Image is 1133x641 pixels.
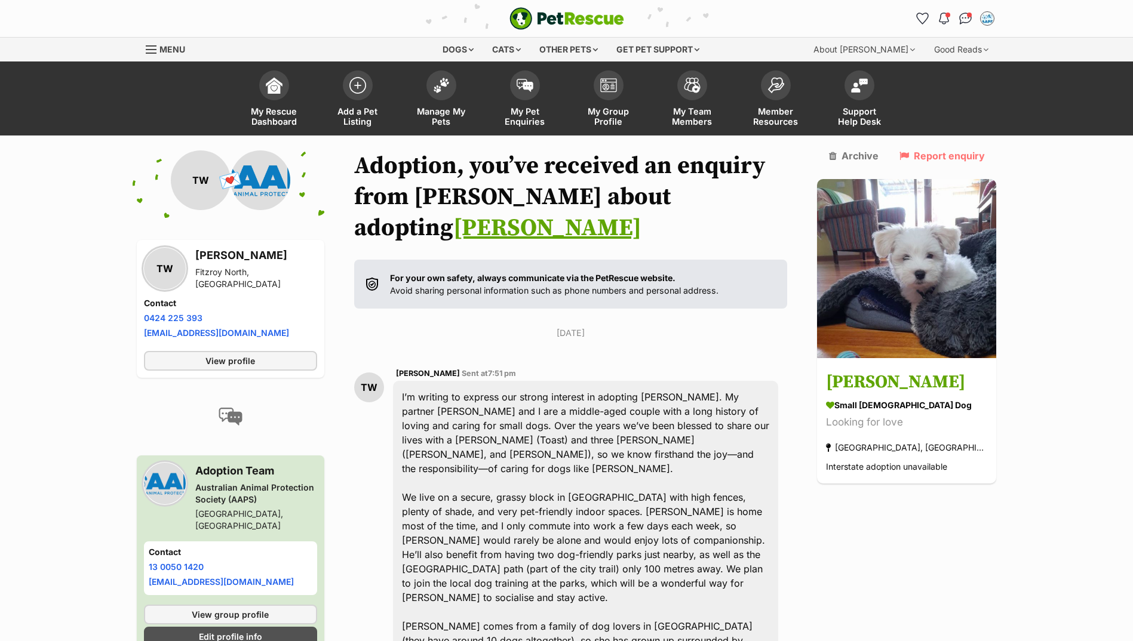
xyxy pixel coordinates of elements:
[939,13,948,24] img: notifications-46538b983faf8c2785f20acdc204bb7945ddae34d4c08c2a6579f10ce5e182be.svg
[316,64,400,135] a: Add a Pet Listing
[159,44,185,54] span: Menu
[462,369,516,378] span: Sent at
[195,482,317,506] div: Australian Animal Protection Society (AAPS)
[195,266,317,290] div: Fitzroy North, [GEOGRAPHIC_DATA]
[433,78,450,93] img: manage-my-pets-icon-02211641906a0b7f246fdf0571729dbe1e7629f14944591b6c1af311fb30b64b.svg
[509,7,624,30] a: PetRescue
[414,106,468,127] span: Manage My Pets
[400,64,483,135] a: Manage My Pets
[144,248,186,289] div: TW
[734,64,818,135] a: Member Resources
[144,605,317,624] a: View group profile
[195,247,317,264] h3: [PERSON_NAME]
[453,213,641,243] a: [PERSON_NAME]
[144,313,202,323] a: 0424 225 393
[149,546,312,558] h4: Contact
[826,462,947,472] span: Interstate adoption unavailable
[483,64,567,135] a: My Pet Enquiries
[144,328,289,338] a: [EMAIL_ADDRESS][DOMAIN_NAME]
[396,369,460,378] span: [PERSON_NAME]
[266,77,283,94] img: dashboard-icon-eb2f2d2d3e046f16d808141f083e7271f6b2e854fb5c12c21221c1fb7104beca.svg
[567,64,650,135] a: My Group Profile
[517,79,533,92] img: pet-enquiries-icon-7e3ad2cf08bfb03b45e93fb7055b45f3efa6380592205ae92323e6603595dc1f.svg
[434,38,482,61] div: Dogs
[195,463,317,479] h3: Adoption Team
[913,9,997,28] ul: Account quick links
[981,13,993,24] img: Adoption Team profile pic
[192,608,269,621] span: View group profile
[600,78,617,93] img: group-profile-icon-3fa3cf56718a62981997c0bc7e787c4b2cf8bcc04b72c1350f741eb67cf2f40e.svg
[851,78,868,93] img: help-desk-icon-fdf02630f3aa405de69fd3d07c3f3aa587a6932b1a1747fa1d2bba05be0121f9.svg
[149,562,204,572] a: 13 0050 1420
[217,168,244,193] span: 💌
[608,38,708,61] div: Get pet support
[833,106,886,127] span: Support Help Desk
[149,577,294,587] a: [EMAIL_ADDRESS][DOMAIN_NAME]
[767,77,784,93] img: member-resources-icon-8e73f808a243e03378d46382f2149f9095a855e16c252ad45f914b54edf8863c.svg
[913,9,932,28] a: Favourites
[195,508,317,532] div: [GEOGRAPHIC_DATA], [GEOGRAPHIC_DATA]
[354,150,788,244] h1: Adoption, you’ve received an enquiry from [PERSON_NAME] about adopting
[354,372,384,402] div: TW
[484,38,529,61] div: Cats
[749,106,803,127] span: Member Resources
[509,7,624,30] img: logo-e224e6f780fb5917bec1dbf3a21bbac754714ae5b6737aabdf751b685950b380.svg
[171,150,231,210] div: TW
[488,369,516,378] span: 7:51 pm
[231,150,290,210] img: Australian Animal Protection Society (AAPS) profile pic
[219,408,242,426] img: conversation-icon-4a6f8262b818ee0b60e3300018af0b2d0b884aa5de6e9bcb8d3d4eeb1a70a7c4.svg
[817,179,996,358] img: Kevin
[817,360,996,484] a: [PERSON_NAME] small [DEMOGRAPHIC_DATA] Dog Looking for love [GEOGRAPHIC_DATA], [GEOGRAPHIC_DATA] ...
[390,273,675,283] strong: For your own safety, always communicate via the PetRescue website.
[146,38,194,59] a: Menu
[826,399,987,412] div: small [DEMOGRAPHIC_DATA] Dog
[531,38,606,61] div: Other pets
[959,13,972,24] img: chat-41dd97257d64d25036548639549fe6c8038ab92f7586957e7f3b1b290dea8141.svg
[684,78,701,93] img: team-members-icon-5396bd8760b3fe7c0b43da4ab00e1e3bb1a5d9ba89233759b79545d2d3fc5d0d.svg
[899,150,985,161] a: Report enquiry
[805,38,923,61] div: About [PERSON_NAME]
[247,106,301,127] span: My Rescue Dashboard
[956,9,975,28] a: Conversations
[205,355,255,367] span: View profile
[665,106,719,127] span: My Team Members
[926,38,997,61] div: Good Reads
[582,106,635,127] span: My Group Profile
[354,326,788,339] p: [DATE]
[349,77,366,94] img: add-pet-listing-icon-0afa8454b4691262ce3f59096e99ab1cd57d4a30225e0717b998d2c9b9846f56.svg
[818,64,901,135] a: Support Help Desk
[826,415,987,431] div: Looking for love
[144,351,317,371] a: View profile
[144,297,317,309] h4: Contact
[978,9,997,28] button: My account
[826,440,987,456] div: [GEOGRAPHIC_DATA], [GEOGRAPHIC_DATA]
[232,64,316,135] a: My Rescue Dashboard
[826,369,987,396] h3: [PERSON_NAME]
[829,150,879,161] a: Archive
[935,9,954,28] button: Notifications
[144,463,186,504] img: Australian Animal Protection Society (AAPS) profile pic
[498,106,552,127] span: My Pet Enquiries
[331,106,385,127] span: Add a Pet Listing
[650,64,734,135] a: My Team Members
[390,272,719,297] p: Avoid sharing personal information such as phone numbers and personal address.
